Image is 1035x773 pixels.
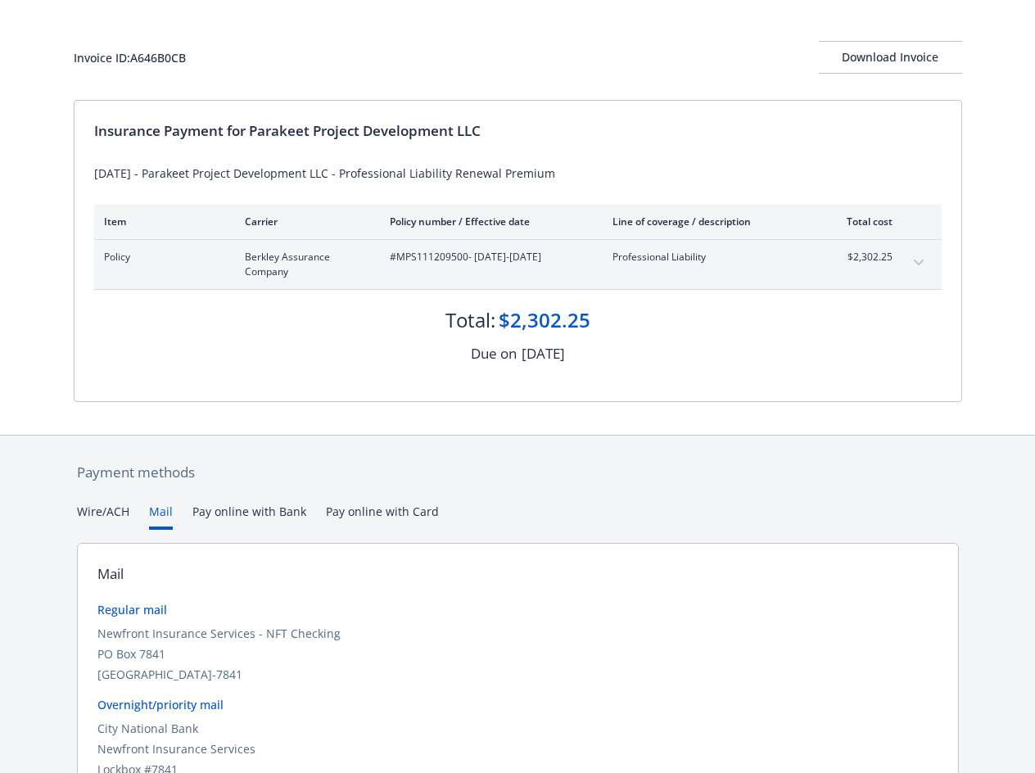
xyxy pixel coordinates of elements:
[245,250,364,279] span: Berkley Assurance Company
[819,42,962,73] div: Download Invoice
[471,343,517,364] div: Due on
[97,696,938,713] div: Overnight/priority mail
[831,215,893,228] div: Total cost
[97,645,938,662] div: PO Box 7841
[612,215,805,228] div: Line of coverage / description
[97,601,938,618] div: Regular mail
[77,462,959,483] div: Payment methods
[326,503,439,530] button: Pay online with Card
[94,120,942,142] div: Insurance Payment for Parakeet Project Development LLC
[94,165,942,182] div: [DATE] - Parakeet Project Development LLC - Professional Liability Renewal Premium
[831,250,893,264] span: $2,302.25
[522,343,565,364] div: [DATE]
[97,740,938,757] div: Newfront Insurance Services
[97,625,938,642] div: Newfront Insurance Services - NFT Checking
[97,720,938,737] div: City National Bank
[390,215,586,228] div: Policy number / Effective date
[104,215,219,228] div: Item
[499,306,590,334] div: $2,302.25
[612,250,805,264] span: Professional Liability
[245,215,364,228] div: Carrier
[94,240,942,289] div: PolicyBerkley Assurance Company#MPS111209500- [DATE]-[DATE]Professional Liability$2,302.25expand ...
[77,503,129,530] button: Wire/ACH
[97,563,124,585] div: Mail
[192,503,306,530] button: Pay online with Bank
[74,49,186,66] div: Invoice ID: A646B0CB
[390,250,586,264] span: #MPS111209500 - [DATE]-[DATE]
[819,41,962,74] button: Download Invoice
[445,306,495,334] div: Total:
[97,666,938,683] div: [GEOGRAPHIC_DATA]-7841
[104,250,219,264] span: Policy
[906,250,932,276] button: expand content
[149,503,173,530] button: Mail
